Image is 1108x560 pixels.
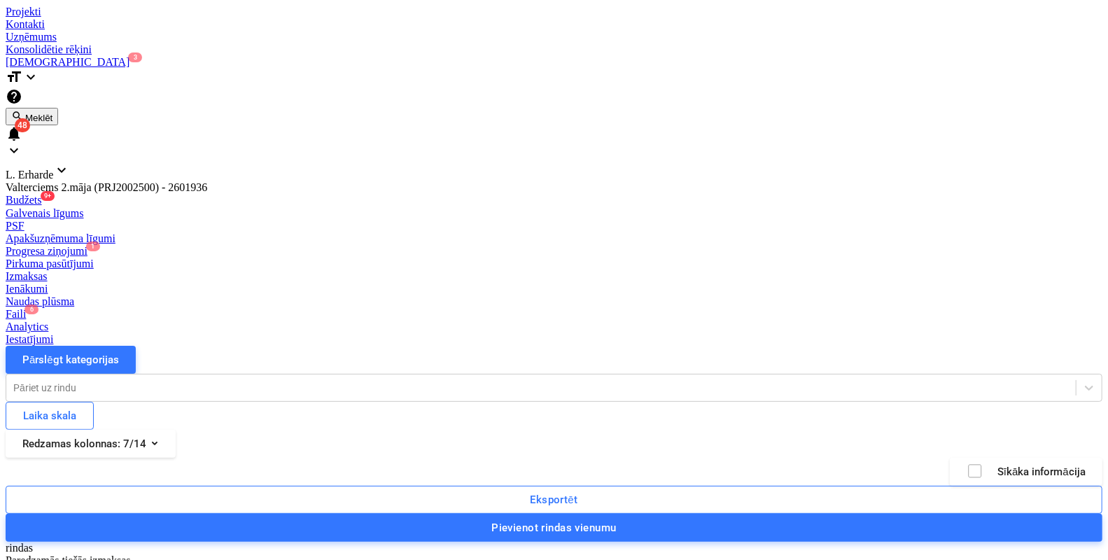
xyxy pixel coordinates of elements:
i: keyboard_arrow_down [6,142,22,159]
button: Eksportēt [6,486,1102,514]
a: Apakšuzņēmuma līgumi [6,232,1102,245]
span: 6 [24,304,38,314]
button: Sīkāka informācija [950,458,1102,486]
div: Eksportēt [530,491,577,509]
div: Budžets [6,194,1102,206]
i: Zināšanu pamats [6,88,22,105]
span: L. Erharde [6,169,53,181]
i: format_size [6,69,22,85]
div: Sīkāka informācija [967,463,1086,481]
i: notifications [6,125,22,142]
span: 1 [86,241,100,251]
div: rindas [6,542,76,554]
span: 9+ [41,191,55,201]
button: Pievienot rindas vienumu [6,514,1102,542]
div: Pievienot rindas vienumu [491,519,616,537]
a: Faili6 [6,308,1102,321]
div: Progresa ziņojumi [6,245,1102,258]
a: Izmaksas [6,270,1102,283]
a: Ienākumi [6,283,1102,295]
button: Pārslēgt kategorijas [6,346,136,374]
a: Budžets9+ [6,194,1102,206]
div: Faili [6,308,1102,321]
a: Projekti [6,6,1102,18]
span: 3 [128,52,142,62]
a: Progresa ziņojumi1 [6,245,1102,258]
a: Uzņēmums [6,31,1102,43]
div: [DEMOGRAPHIC_DATA] [6,56,1102,69]
div: Valterciems 2.māja (PRJ2002500) - 2601936 [6,181,1102,194]
a: Pirkuma pasūtījumi [6,258,1102,270]
iframe: Chat Widget [1038,493,1108,560]
i: keyboard_arrow_down [53,162,70,178]
a: Naudas plūsma [6,295,1102,308]
a: [DEMOGRAPHIC_DATA]3 [6,56,1102,69]
i: keyboard_arrow_down [22,69,39,85]
a: Kontakti [6,18,1102,31]
span: 48 [15,118,30,132]
a: PSF [6,220,1102,232]
a: Analytics [6,321,1102,333]
div: Pārslēgt kategorijas [22,351,119,369]
a: Iestatījumi [6,333,1102,346]
span: search [11,110,22,121]
div: Laika skala [23,407,76,425]
button: Redzamas kolonnas:7/14 [6,430,176,458]
a: Galvenais līgums [6,207,1102,220]
button: Laika skala [6,402,94,430]
div: Redzamas kolonnas : 7/14 [22,435,159,453]
button: Meklēt [6,108,58,125]
a: Konsolidētie rēķini [6,43,1102,56]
